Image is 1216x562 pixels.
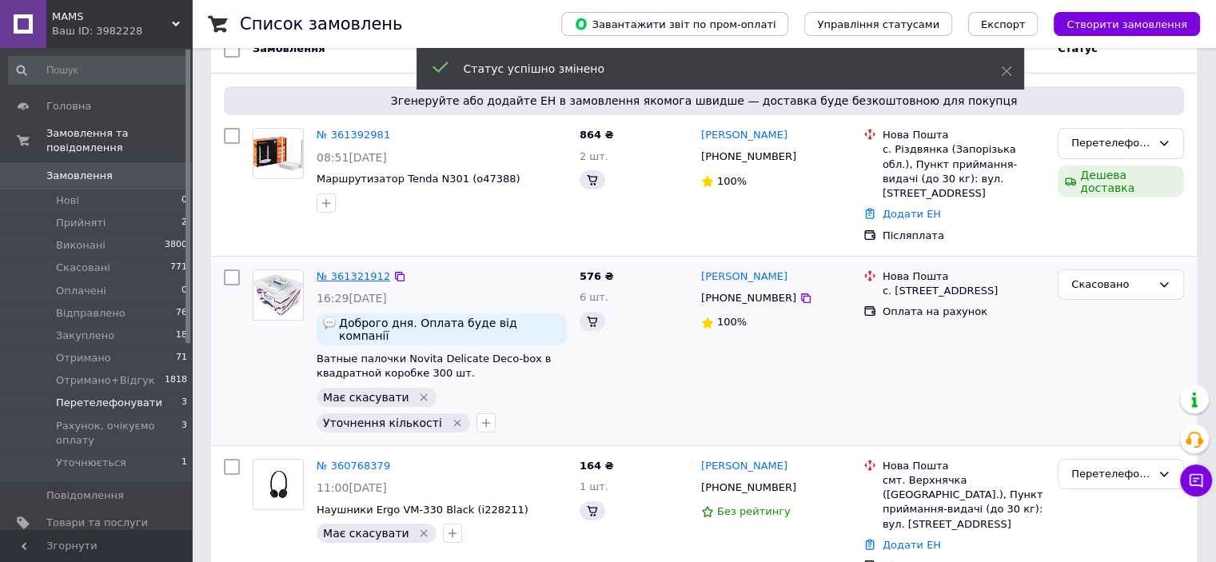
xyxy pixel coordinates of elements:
[253,270,303,320] img: Фото товару
[317,353,551,394] a: Ватные палочки Novita Delicate Deco-box в квадратной коробке 300 шт. (4823071643909) (n338329)
[230,93,1178,109] span: Згенеруйте або додайте ЕН в замовлення якомога швидше — доставка буде безкоштовною для покупця
[883,208,941,220] a: Додати ЕН
[317,270,390,282] a: № 361321912
[883,142,1045,201] div: с. Різдвянка (Запорізька обл.), Пункт приймання-видачі (до 30 кг): вул. [STREET_ADDRESS]
[717,316,747,328] span: 100%
[817,18,939,30] span: Управління статусами
[1058,42,1098,54] span: Статус
[323,391,409,404] span: Має скасувати
[717,505,791,517] span: Без рейтингу
[165,373,187,388] span: 1818
[317,460,390,472] a: № 360768379
[317,129,390,141] a: № 361392981
[56,216,106,230] span: Прийняті
[181,419,187,448] span: 3
[52,10,172,24] span: MAMS
[717,175,747,187] span: 100%
[580,480,608,492] span: 1 шт.
[883,305,1045,319] div: Оплата на рахунок
[176,329,187,343] span: 18
[170,261,187,275] span: 771
[561,12,788,36] button: Завантажити звіт по пром-оплаті
[52,24,192,38] div: Ваш ID: 3982228
[317,504,528,516] a: Наушники Ergo VM-330 Black (i228211)
[883,229,1045,243] div: Післяплата
[56,329,114,343] span: Закуплено
[701,269,787,285] a: [PERSON_NAME]
[253,460,303,509] img: Фото товару
[253,128,304,179] a: Фото товару
[464,61,961,77] div: Статус успішно змінено
[56,419,181,448] span: Рахунок, очікуємо оплату
[574,17,775,31] span: Завантажити звіт по пром-оплаті
[1071,277,1151,293] div: Скасовано
[56,351,111,365] span: Отримано
[339,317,560,342] span: Доброго дня. Оплата буде від компанії
[1071,466,1151,483] div: Перетелефонувати
[701,481,796,493] span: [PHONE_NUMBER]
[580,270,614,282] span: 576 ₴
[181,456,187,470] span: 1
[1054,12,1200,36] button: Створити замовлення
[701,292,796,304] span: [PHONE_NUMBER]
[8,56,189,85] input: Пошук
[1071,135,1151,152] div: Перетелефонувати
[56,193,79,208] span: Нові
[253,42,325,54] span: Замовлення
[317,292,387,305] span: 16:29[DATE]
[417,527,430,540] svg: Видалити мітку
[968,12,1039,36] button: Експорт
[883,284,1045,298] div: с. [STREET_ADDRESS]
[883,539,941,551] a: Додати ЕН
[253,269,304,321] a: Фото товару
[253,129,303,178] img: Фото товару
[701,459,787,474] a: [PERSON_NAME]
[56,306,126,321] span: Відправлено
[1038,18,1200,30] a: Створити замовлення
[1058,165,1184,197] div: Дешева доставка
[176,306,187,321] span: 76
[323,527,409,540] span: Має скасувати
[804,12,952,36] button: Управління статусами
[165,238,187,253] span: 3800
[181,193,187,208] span: 0
[883,269,1045,284] div: Нова Пошта
[56,261,110,275] span: Скасовані
[417,391,430,404] svg: Видалити мітку
[56,373,155,388] span: Отримано+Відгук
[451,417,464,429] svg: Видалити мітку
[181,284,187,298] span: 0
[580,460,614,472] span: 164 ₴
[253,459,304,510] a: Фото товару
[56,396,162,410] span: Перетелефонувати
[181,216,187,230] span: 2
[323,317,336,329] img: :speech_balloon:
[981,18,1026,30] span: Експорт
[46,169,113,183] span: Замовлення
[317,151,387,164] span: 08:51[DATE]
[701,128,787,143] a: [PERSON_NAME]
[56,456,126,470] span: Уточнюється
[580,291,608,303] span: 6 шт.
[883,128,1045,142] div: Нова Пошта
[580,129,614,141] span: 864 ₴
[46,126,192,155] span: Замовлення та повідомлення
[883,473,1045,532] div: смт. Верхнячка ([GEOGRAPHIC_DATA].), Пункт приймання-видачі (до 30 кг): вул. [STREET_ADDRESS]
[1066,18,1187,30] span: Створити замовлення
[323,417,442,429] span: Уточнення кількості
[46,488,124,503] span: Повідомлення
[883,459,1045,473] div: Нова Пошта
[56,284,106,298] span: Оплачені
[181,396,187,410] span: 3
[1180,464,1212,496] button: Чат з покупцем
[46,99,91,114] span: Головна
[580,150,608,162] span: 2 шт.
[56,238,106,253] span: Виконані
[317,173,520,185] a: Маршрутизатор Tenda N301 (o47388)
[46,516,148,530] span: Товари та послуги
[701,150,796,162] span: [PHONE_NUMBER]
[176,351,187,365] span: 71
